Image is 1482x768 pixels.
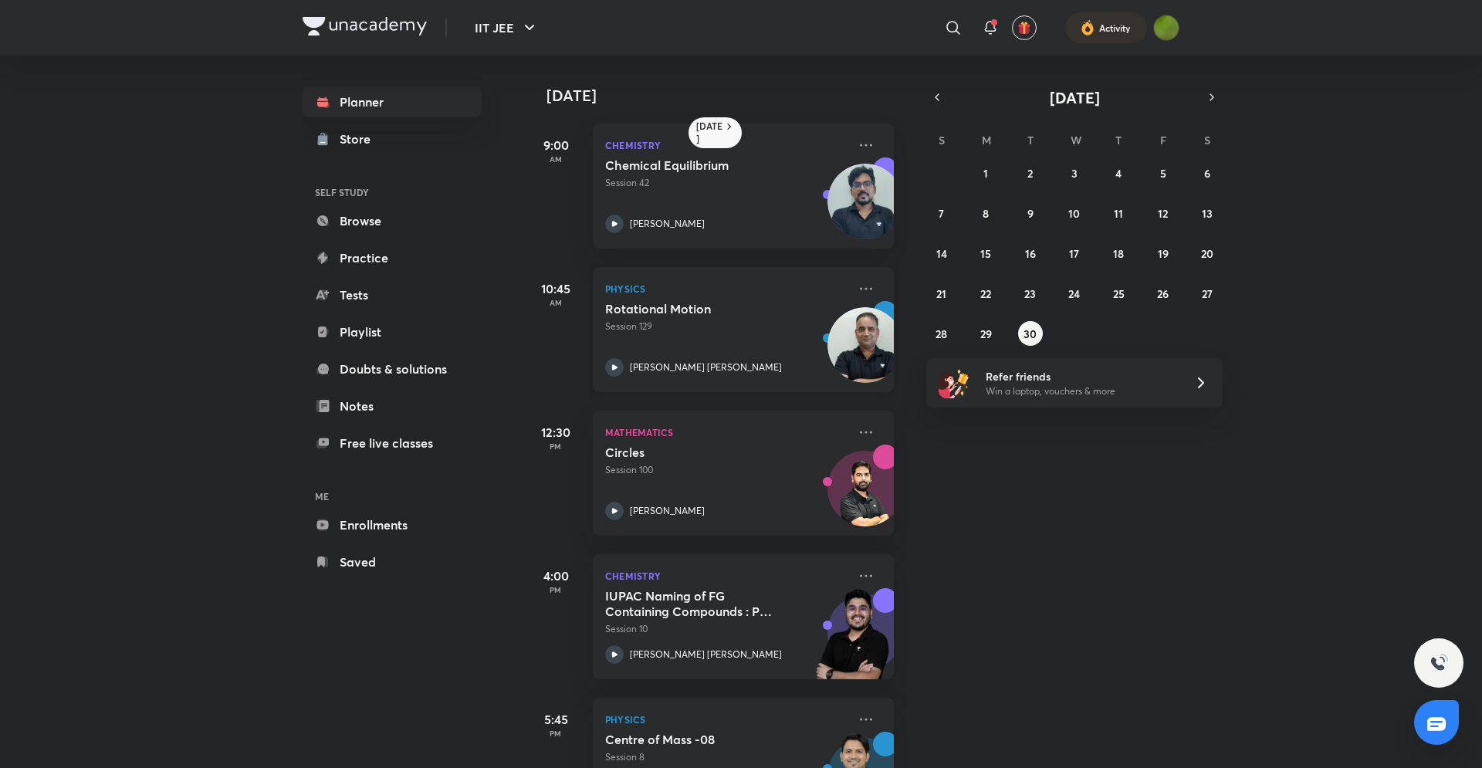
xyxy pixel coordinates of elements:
abbr: September 28, 2025 [936,326,947,341]
p: Session 8 [605,750,848,764]
abbr: September 11, 2025 [1114,206,1123,221]
p: [PERSON_NAME] [630,504,705,518]
button: September 5, 2025 [1151,161,1176,185]
h5: IUPAC Naming of FG Containing Compounds : Part 3 [605,588,797,619]
h5: Chemical Equilibrium [605,157,797,173]
abbr: September 19, 2025 [1158,246,1169,261]
h5: 12:30 [525,423,587,442]
h6: ME [303,483,482,509]
abbr: September 26, 2025 [1157,286,1169,301]
abbr: September 17, 2025 [1069,246,1079,261]
a: Free live classes [303,428,482,458]
abbr: September 23, 2025 [1024,286,1036,301]
button: September 28, 2025 [929,321,954,346]
button: September 19, 2025 [1151,241,1176,266]
abbr: September 21, 2025 [936,286,946,301]
p: Session 129 [605,320,848,333]
img: avatar [1017,21,1031,35]
h5: 5:45 [525,710,587,729]
p: Win a laptop, vouchers & more [986,384,1176,398]
button: September 14, 2025 [929,241,954,266]
a: Store [303,123,482,154]
h6: Refer friends [986,368,1176,384]
abbr: September 5, 2025 [1160,166,1166,181]
button: September 17, 2025 [1062,241,1087,266]
abbr: September 16, 2025 [1025,246,1036,261]
a: Notes [303,391,482,421]
a: Company Logo [303,17,427,39]
p: Chemistry [605,567,848,585]
img: Avatar [828,459,902,533]
abbr: Wednesday [1071,133,1081,147]
button: September 16, 2025 [1018,241,1043,266]
p: Physics [605,279,848,298]
button: September 3, 2025 [1062,161,1087,185]
button: September 30, 2025 [1018,321,1043,346]
button: September 25, 2025 [1106,281,1131,306]
a: Tests [303,279,482,310]
abbr: Saturday [1204,133,1210,147]
abbr: Thursday [1115,133,1122,147]
p: Session 10 [605,622,848,636]
div: Store [340,130,380,148]
h5: Rotational Motion [605,301,797,316]
button: September 9, 2025 [1018,201,1043,225]
abbr: September 15, 2025 [980,246,991,261]
h5: Circles [605,445,797,460]
abbr: September 22, 2025 [980,286,991,301]
button: September 13, 2025 [1195,201,1220,225]
h6: [DATE] [696,120,723,145]
p: Physics [605,710,848,729]
abbr: September 2, 2025 [1027,166,1033,181]
p: Session 100 [605,463,848,477]
h6: SELF STUDY [303,179,482,205]
abbr: September 18, 2025 [1113,246,1124,261]
h5: 10:45 [525,279,587,298]
h5: 9:00 [525,136,587,154]
abbr: September 8, 2025 [983,206,989,221]
button: September 29, 2025 [973,321,998,346]
abbr: September 29, 2025 [980,326,992,341]
button: September 8, 2025 [973,201,998,225]
h5: 4:00 [525,567,587,585]
button: September 12, 2025 [1151,201,1176,225]
abbr: September 20, 2025 [1201,246,1213,261]
button: September 18, 2025 [1106,241,1131,266]
button: September 26, 2025 [1151,281,1176,306]
abbr: September 30, 2025 [1024,326,1037,341]
a: Saved [303,546,482,577]
span: [DATE] [1050,87,1100,108]
button: September 27, 2025 [1195,281,1220,306]
button: September 23, 2025 [1018,281,1043,306]
a: Doubts & solutions [303,354,482,384]
abbr: September 27, 2025 [1202,286,1213,301]
button: September 4, 2025 [1106,161,1131,185]
img: ttu [1430,654,1448,672]
p: AM [525,154,587,164]
abbr: Monday [982,133,991,147]
p: [PERSON_NAME] [PERSON_NAME] [630,648,782,661]
button: September 20, 2025 [1195,241,1220,266]
h5: Centre of Mass -08 [605,732,797,747]
abbr: September 1, 2025 [983,166,988,181]
button: September 6, 2025 [1195,161,1220,185]
h4: [DATE] [546,86,909,105]
p: Chemistry [605,136,848,154]
abbr: September 24, 2025 [1068,286,1080,301]
abbr: September 13, 2025 [1202,206,1213,221]
img: unacademy [809,588,894,695]
abbr: September 9, 2025 [1027,206,1034,221]
button: avatar [1012,15,1037,40]
button: September 10, 2025 [1062,201,1087,225]
button: September 2, 2025 [1018,161,1043,185]
abbr: Sunday [939,133,945,147]
p: Session 42 [605,176,848,190]
a: Browse [303,205,482,236]
img: Company Logo [303,17,427,36]
p: AM [525,298,587,307]
button: September 21, 2025 [929,281,954,306]
a: Planner [303,86,482,117]
abbr: September 10, 2025 [1068,206,1080,221]
img: Eeshan Chandrawanshi [1153,15,1179,41]
img: activity [1081,19,1095,37]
